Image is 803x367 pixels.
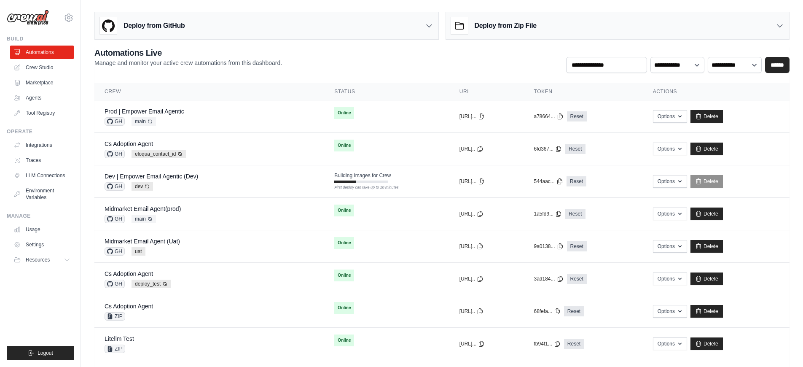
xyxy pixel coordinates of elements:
span: eloqua_contact_id [132,150,186,158]
th: URL [449,83,524,100]
span: uat [132,247,145,256]
a: Delete [690,240,723,253]
button: a78664... [534,113,563,120]
a: Litellm Test [105,335,134,342]
span: Resources [26,256,50,263]
span: GH [105,280,125,288]
a: Traces [10,154,74,167]
span: GH [105,150,125,158]
div: Operate [7,128,74,135]
button: Options [653,305,687,318]
a: Automations [10,46,74,59]
a: LLM Connections [10,169,74,182]
span: GH [105,215,125,223]
a: Delete [690,208,723,220]
a: Reset [567,111,587,121]
span: Online [334,335,354,346]
a: Delete [690,143,723,155]
h3: Deploy from Zip File [475,21,537,31]
span: GH [105,182,125,191]
a: Prod | Empower Email Agentic [105,108,184,115]
a: Marketplace [10,76,74,89]
span: Online [334,270,354,281]
a: Reset [565,209,585,219]
span: main [132,215,156,223]
div: First deploy can take up to 10 minutes [334,185,388,191]
a: Midmarket Email Agent(prod) [105,205,181,212]
span: main [132,117,156,126]
button: Options [653,143,687,155]
th: Actions [643,83,790,100]
p: Manage and monitor your active crew automations from this dashboard. [94,59,282,67]
a: Delete [690,175,723,188]
div: Manage [7,213,74,219]
button: 1a5fd9... [534,210,562,217]
span: Building Images for Crew [334,172,391,179]
span: dev [132,182,153,191]
a: Agents [10,91,74,105]
button: 544aac... [534,178,563,185]
a: Dev | Empower Email Agentic (Dev) [105,173,198,180]
button: Resources [10,253,74,267]
a: Cs Adoption Agent [105,270,153,277]
a: Environment Variables [10,184,74,204]
a: Cs Adoption Agent [105,140,153,147]
span: Online [334,205,354,216]
a: Tool Registry [10,106,74,120]
a: Integrations [10,138,74,152]
button: Options [653,273,687,285]
a: Crew Studio [10,61,74,74]
button: 6fd367... [534,146,562,152]
a: Reset [564,306,584,316]
div: Build [7,35,74,42]
span: ZIP [105,312,125,321]
button: fb94f1... [534,340,560,347]
a: Usage [10,223,74,236]
button: Options [653,175,687,188]
th: Crew [94,83,324,100]
a: Reset [567,241,587,251]
a: Reset [565,144,585,154]
a: Cs Adoption Agent [105,303,153,310]
th: Token [524,83,642,100]
a: Reset [564,339,584,349]
span: Online [334,107,354,119]
button: Options [653,110,687,123]
h3: Deploy from GitHub [124,21,185,31]
button: 68fefa... [534,308,560,315]
a: Reset [567,274,587,284]
span: Online [334,237,354,249]
img: Logo [7,10,49,26]
button: 3ad184... [534,275,563,282]
h2: Automations Live [94,47,282,59]
th: Status [324,83,449,100]
span: GH [105,247,125,256]
a: Delete [690,305,723,318]
button: Options [653,337,687,350]
a: Settings [10,238,74,251]
a: Delete [690,110,723,123]
span: deploy_test [132,280,171,288]
button: Options [653,240,687,253]
a: Midmarket Email Agent (Uat) [105,238,180,245]
span: Online [334,140,354,151]
button: Options [653,208,687,220]
a: Reset [567,176,586,186]
button: Logout [7,346,74,360]
span: GH [105,117,125,126]
button: 9a0138... [534,243,563,250]
span: Logout [38,350,53,356]
a: Delete [690,273,723,285]
span: ZIP [105,345,125,353]
span: Online [334,302,354,314]
a: Delete [690,337,723,350]
img: GitHub Logo [100,17,117,34]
